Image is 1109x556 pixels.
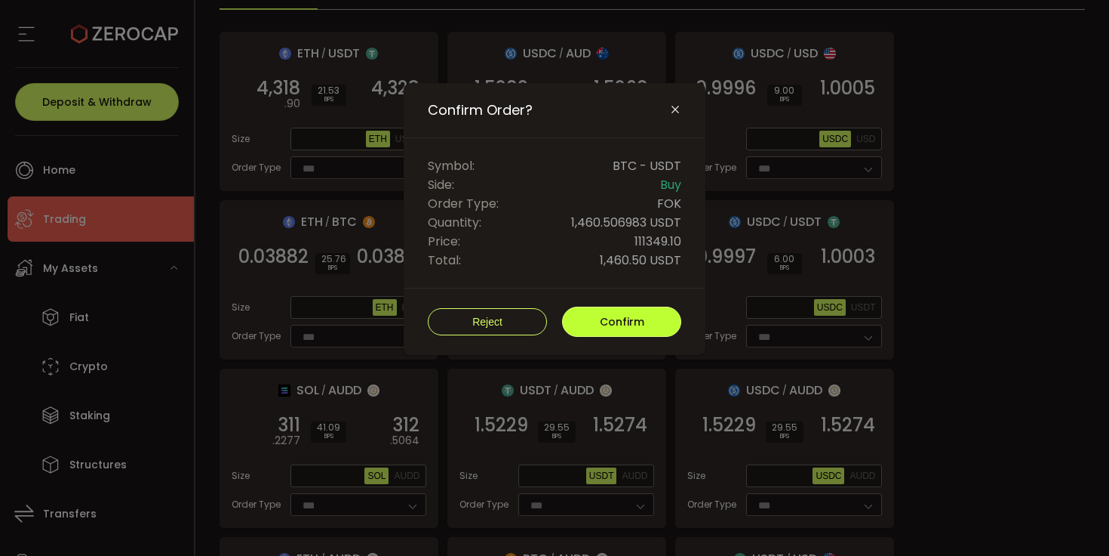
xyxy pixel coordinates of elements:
span: Price: [428,232,460,251]
button: Close [669,103,681,117]
span: Symbol: [428,156,475,175]
span: Buy [660,175,681,194]
span: Confirm [600,314,644,329]
span: Order Type: [428,194,499,213]
iframe: Chat Widget [1034,483,1109,556]
span: 111349.10 [634,232,681,251]
span: Quantity: [428,213,481,232]
span: Confirm Order? [428,101,533,119]
button: Confirm [562,307,681,337]
button: Reject [428,308,547,335]
span: Side: [428,175,454,194]
span: FOK [657,194,681,213]
span: 1,460.50 USDT [600,251,681,270]
span: Reject [472,316,502,328]
span: 1,460.506983 USDT [571,213,681,232]
span: Total: [428,251,461,270]
div: Confirm Order? [404,83,705,355]
span: BTC - USDT [613,156,681,175]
